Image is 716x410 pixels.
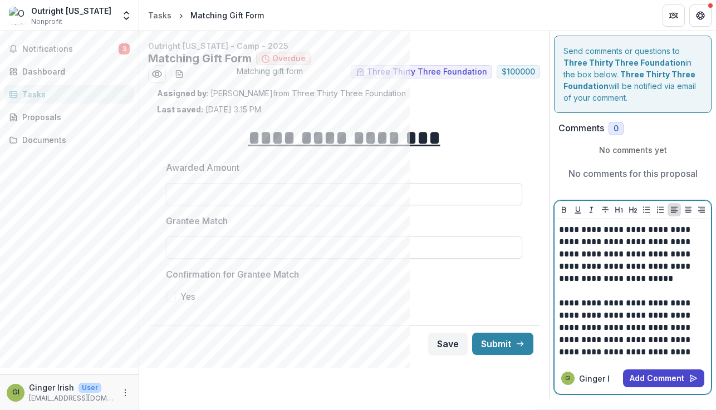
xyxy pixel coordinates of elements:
div: Outright [US_STATE] [31,5,111,17]
strong: Three Thirty Three Foundation [563,58,685,67]
button: Align Center [681,203,695,216]
p: Ginger Irish [29,382,74,393]
button: Preview c3648f94-aa80-424a-be8b-92debdf1ebe0.pdf [148,65,166,83]
strong: Assigned by [157,88,207,98]
button: Bold [557,203,571,216]
button: Submit [472,333,533,355]
span: 0 [614,124,619,134]
span: Notifications [22,45,119,54]
p: : [PERSON_NAME] from Three Thirty Three Foundation [157,87,531,99]
button: Align Left [668,203,681,216]
div: Tasks [22,88,125,100]
button: Heading 2 [626,203,640,216]
button: Notifications3 [4,40,134,58]
p: Ginger I [579,373,610,384]
button: Heading 1 [612,203,626,216]
p: Outright [US_STATE] - Camp - 2025 [148,40,540,52]
h2: Matching Gift Form [148,52,252,65]
strong: Last saved: [157,105,203,114]
p: Awarded Amount [166,161,239,174]
button: Open entity switcher [119,4,134,27]
img: Outright Vermont [9,7,27,24]
span: 3 [119,43,130,55]
a: Proposals [4,108,134,126]
p: [DATE] 3:15 PM [157,103,261,115]
span: Nonprofit [31,17,62,27]
p: No comments for this proposal [568,167,698,180]
button: Partners [663,4,685,27]
span: Overdue [272,54,306,63]
h2: Comments [558,123,604,134]
div: Ginger Irish [12,389,19,396]
button: Align Right [695,203,708,216]
span: Matching gift form [237,65,303,83]
a: Dashboard [4,62,134,81]
p: User [79,383,101,393]
button: Get Help [689,4,712,27]
button: Strike [599,203,612,216]
div: Ginger Irish [565,376,571,381]
button: Ordered List [654,203,667,216]
p: No comments yet [558,144,707,156]
button: Save [428,333,468,355]
div: Tasks [148,9,171,21]
strong: Three Thirty Three Foundation [563,70,695,91]
div: Documents [22,134,125,146]
nav: breadcrumb [144,7,268,23]
button: Italicize [585,203,598,216]
div: Send comments or questions to in the box below. will be notified via email of your comment. [554,36,712,113]
button: download-word-button [170,65,188,83]
a: Documents [4,131,134,149]
div: Proposals [22,111,125,123]
button: More [119,386,132,399]
a: Tasks [4,85,134,103]
span: Three Thirty Three Foundation [367,67,487,77]
button: Add Comment [623,369,704,387]
a: Tasks [144,7,176,23]
div: Matching Gift Form [190,9,264,21]
span: Yes [180,290,195,303]
button: Bullet List [640,203,653,216]
p: Grantee Match [166,214,228,228]
button: Underline [571,203,585,216]
p: Confirmation for Grantee Match [166,268,299,281]
span: $ 100000 [502,67,535,77]
p: [EMAIL_ADDRESS][DOMAIN_NAME] [29,393,114,403]
div: Dashboard [22,66,125,77]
